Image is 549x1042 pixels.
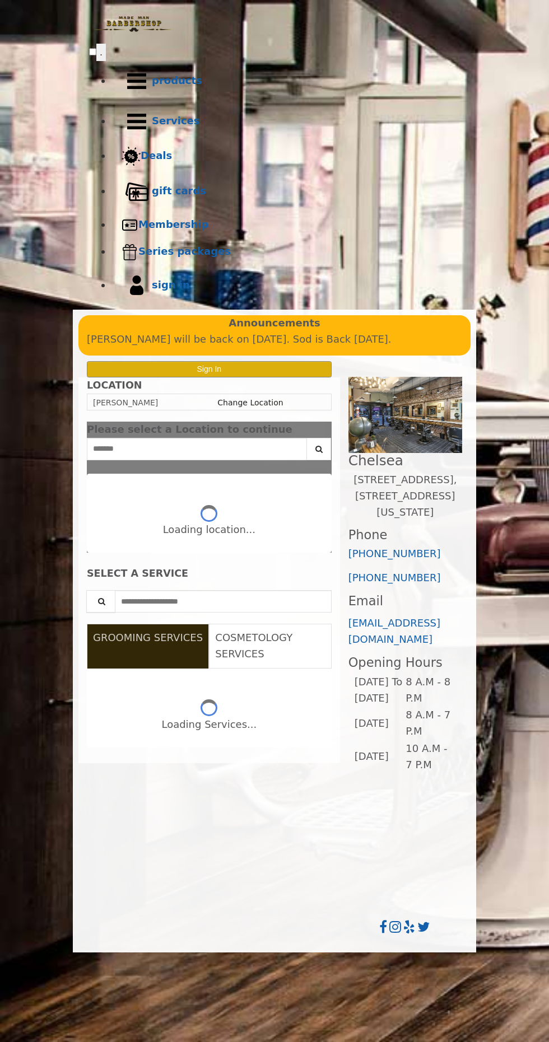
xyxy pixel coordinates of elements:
[152,279,190,291] b: sign in
[96,44,106,61] button: menu toggle
[348,594,462,608] h3: Email
[348,548,441,559] a: [PHONE_NUMBER]
[122,270,152,301] img: sign in
[93,398,158,407] span: [PERSON_NAME]
[87,380,142,391] b: LOCATION
[111,61,460,101] a: Productsproducts
[111,142,460,171] a: DealsDeals
[354,707,405,740] td: [DATE]
[122,66,152,96] img: Products
[348,453,462,468] h2: Chelsea
[313,445,325,453] i: Search button
[141,149,172,161] b: Deals
[315,426,332,433] button: close dialog
[111,239,460,265] a: Series packagesSeries packages
[348,472,462,520] p: [STREET_ADDRESS],[STREET_ADDRESS][US_STATE]
[354,674,405,707] td: [DATE] To [DATE]
[405,674,457,707] td: 8 A.M - 8 P.M
[87,423,292,435] span: Please select a Location to continue
[89,48,96,55] input: menu toggle
[111,212,460,239] a: MembershipMembership
[122,244,138,260] img: Series packages
[152,185,206,197] b: gift cards
[89,6,179,42] img: Made Man Barbershop logo
[86,590,115,613] button: Service Search
[138,245,231,257] b: Series packages
[87,438,307,460] input: Search Center
[152,115,200,127] b: Services
[87,669,332,747] div: Grooming services
[87,568,332,579] div: SELECT A SERVICE
[100,46,103,58] span: .
[111,101,460,142] a: ServicesServices
[161,717,257,733] div: Loading Services...
[405,740,457,774] td: 10 A.M - 7 P.M
[122,147,141,166] img: Deals
[122,217,138,233] img: Membership
[111,171,460,212] a: Gift cardsgift cards
[122,106,152,137] img: Services
[87,331,462,348] p: [PERSON_NAME] will be back on [DATE]. Sod is Back [DATE].
[122,176,152,207] img: Gift cards
[229,315,320,331] b: Announcements
[93,632,203,643] span: GROOMING SERVICES
[405,707,457,740] td: 8 A.M - 7 P.M
[217,398,283,407] a: Change Location
[138,218,208,230] b: Membership
[354,740,405,774] td: [DATE]
[348,572,441,583] a: [PHONE_NUMBER]
[87,438,332,466] div: Center Select
[348,656,462,670] h3: Opening Hours
[348,617,440,645] a: [EMAIL_ADDRESS][DOMAIN_NAME]
[111,265,460,306] a: sign insign in
[152,74,202,86] b: products
[348,528,462,542] h3: Phone
[215,632,292,660] span: COSMETOLOGY SERVICES
[87,361,332,377] button: Sign In
[163,522,255,538] div: Loading location...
